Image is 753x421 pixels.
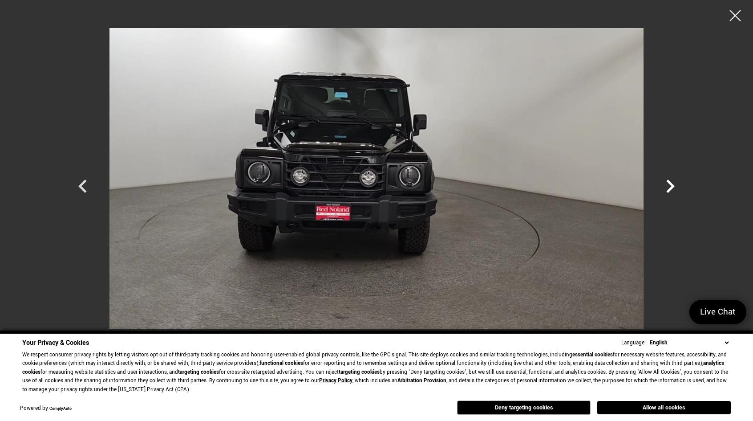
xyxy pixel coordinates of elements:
[696,306,740,318] span: Live Chat
[397,377,446,384] strong: Arbitration Provision
[572,351,613,359] strong: essential cookies
[178,368,219,376] strong: targeting cookies
[597,401,731,414] button: Allow all cookies
[69,168,96,208] div: Previous
[22,338,89,347] span: Your Privacy & Cookies
[689,300,746,324] a: Live Chat
[648,338,731,347] select: Language Select
[259,360,303,367] strong: functional cookies
[22,360,724,376] strong: analytics cookies
[457,401,591,415] button: Deny targeting cookies
[49,406,72,412] a: ComplyAuto
[20,406,72,412] div: Powered by
[657,168,684,208] div: Next
[339,368,380,376] strong: targeting cookies
[109,7,644,350] img: New 2025 Black INEOS Fieldmaster Edition image 3
[319,377,352,384] a: Privacy Policy
[22,351,731,394] p: We respect consumer privacy rights by letting visitors opt out of third-party tracking cookies an...
[621,340,646,346] div: Language:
